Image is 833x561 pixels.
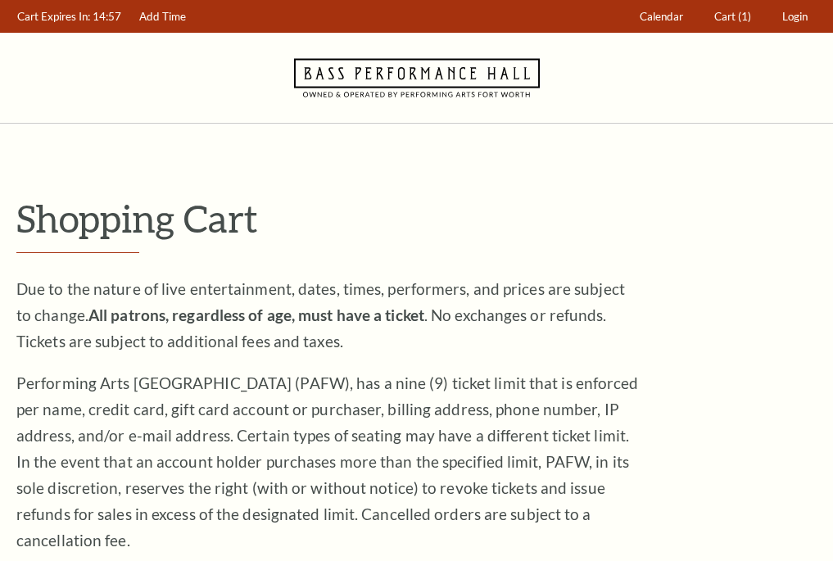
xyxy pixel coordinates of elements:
[88,305,424,324] strong: All patrons, regardless of age, must have a ticket
[16,370,639,554] p: Performing Arts [GEOGRAPHIC_DATA] (PAFW), has a nine (9) ticket limit that is enforced per name, ...
[775,1,816,33] a: Login
[93,10,121,23] span: 14:57
[640,10,683,23] span: Calendar
[707,1,759,33] a: Cart (1)
[16,279,625,351] span: Due to the nature of live entertainment, dates, times, performers, and prices are subject to chan...
[132,1,194,33] a: Add Time
[16,197,817,239] p: Shopping Cart
[17,10,90,23] span: Cart Expires In:
[782,10,808,23] span: Login
[714,10,736,23] span: Cart
[738,10,751,23] span: (1)
[632,1,691,33] a: Calendar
